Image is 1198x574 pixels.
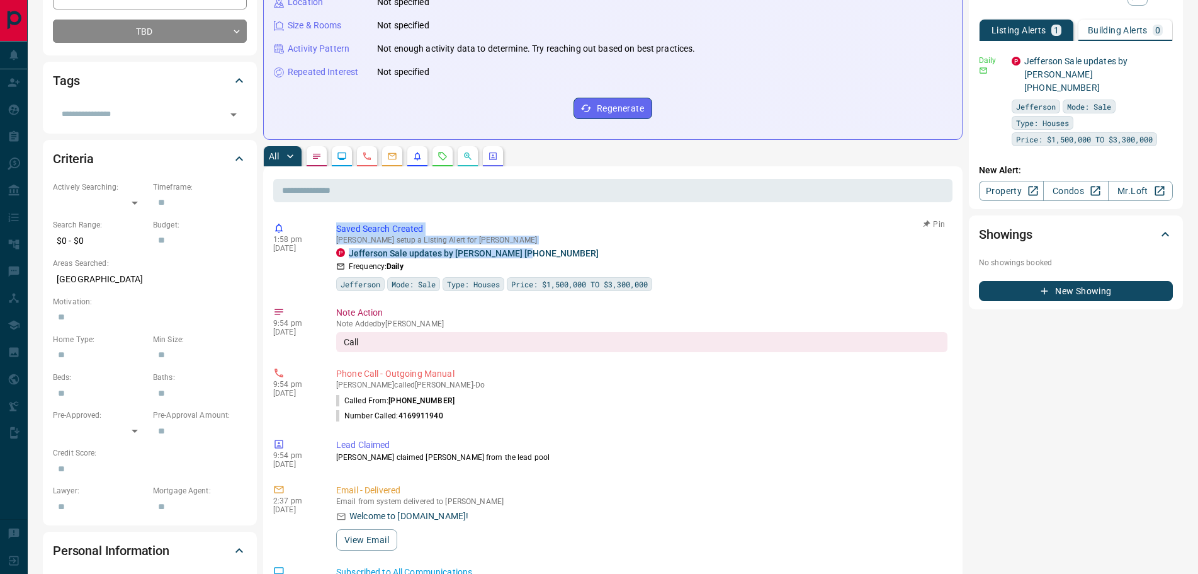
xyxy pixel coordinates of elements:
p: Email from system delivered to [PERSON_NAME] [336,497,947,506]
button: Pin [916,219,952,230]
p: Min Size: [153,334,247,345]
h2: Personal Information [53,541,169,561]
a: Jefferson Sale updates by [PERSON_NAME] [PHONE_NUMBER] [349,248,599,258]
span: Mode: Sale [392,278,436,290]
div: property.ca [336,248,345,257]
p: Actively Searching: [53,181,147,193]
p: [PERSON_NAME] called [PERSON_NAME]-Do [336,381,947,389]
p: Timeframe: [153,181,247,193]
p: [DATE] [273,460,317,469]
p: Lead Claimed [336,439,947,452]
p: Note Added by [PERSON_NAME] [336,319,947,328]
p: Building Alerts [1088,26,1148,35]
p: Home Type: [53,334,147,345]
p: New Alert: [979,164,1173,177]
p: 1:58 pm [273,235,317,244]
p: Mortgage Agent: [153,485,247,497]
span: Mode: Sale [1067,100,1111,113]
p: Listing Alerts [992,26,1046,35]
p: Budget: [153,219,247,231]
p: 1 [1054,26,1059,35]
button: Open [225,106,242,123]
p: 9:54 pm [273,319,317,328]
p: 9:54 pm [273,380,317,389]
p: Called From: [336,395,455,406]
p: $0 - $0 [53,231,147,251]
span: Jefferson [1016,100,1056,113]
svg: Email [979,66,988,75]
div: TBD [53,20,247,43]
svg: Opportunities [463,151,473,161]
h2: Tags [53,71,79,91]
a: Property [979,181,1044,201]
p: [DATE] [273,389,317,398]
div: Tags [53,66,247,96]
p: Not specified [377,19,429,32]
p: Credit Score: [53,447,247,459]
div: Call [336,332,947,352]
svg: Agent Actions [488,151,498,161]
p: 0 [1155,26,1160,35]
p: Lawyer: [53,485,147,497]
div: Criteria [53,144,247,174]
p: Welcome to [DOMAIN_NAME]! [349,510,468,523]
p: [DATE] [273,244,317,253]
p: Phone Call - Outgoing Manual [336,367,947,381]
a: Mr.Loft [1108,181,1173,201]
p: [PERSON_NAME] claimed [PERSON_NAME] from the lead pool [336,452,947,463]
div: Showings [979,219,1173,250]
p: Activity Pattern [288,42,349,55]
p: Motivation: [53,296,247,307]
p: [PERSON_NAME] setup a Listing Alert for [PERSON_NAME] [336,236,947,244]
p: Number Called: [336,410,443,422]
svg: Emails [387,151,397,161]
a: Jefferson Sale updates by [PERSON_NAME] [PHONE_NUMBER] [1024,56,1127,93]
span: Jefferson [341,278,380,290]
p: Daily [979,55,1004,66]
strong: Daily [387,262,404,271]
span: Type: Houses [447,278,500,290]
svg: Requests [438,151,448,161]
p: [GEOGRAPHIC_DATA] [53,269,247,290]
p: Repeated Interest [288,66,358,79]
p: Beds: [53,372,147,383]
h2: Showings [979,224,1032,244]
button: Regenerate [574,98,652,119]
span: Type: Houses [1016,117,1069,129]
div: Personal Information [53,536,247,566]
p: Pre-Approval Amount: [153,410,247,421]
span: 4169911940 [398,411,443,420]
p: Baths: [153,372,247,383]
p: Not specified [377,66,429,79]
button: New Showing [979,281,1173,301]
span: Price: $1,500,000 TO $3,300,000 [1016,133,1153,146]
p: 2:37 pm [273,497,317,505]
a: Condos [1043,181,1108,201]
svg: Lead Browsing Activity [337,151,347,161]
p: [DATE] [273,505,317,514]
span: Price: $1,500,000 TO $3,300,000 [511,278,648,290]
p: 9:54 pm [273,451,317,460]
p: [DATE] [273,328,317,336]
p: No showings booked [979,257,1173,268]
svg: Notes [312,151,322,161]
p: Not enough activity data to determine. Try reaching out based on best practices. [377,42,696,55]
p: Note Action [336,306,947,319]
p: Pre-Approved: [53,410,147,421]
svg: Listing Alerts [412,151,422,161]
div: property.ca [1012,57,1020,66]
p: Frequency: [349,261,404,272]
p: Size & Rooms [288,19,342,32]
h2: Criteria [53,149,94,169]
p: Areas Searched: [53,258,247,269]
p: Search Range: [53,219,147,231]
span: [PHONE_NUMBER] [388,396,455,405]
p: All [269,152,279,161]
p: Email - Delivered [336,484,947,497]
button: View Email [336,529,397,551]
p: Saved Search Created [336,222,947,236]
svg: Calls [362,151,372,161]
